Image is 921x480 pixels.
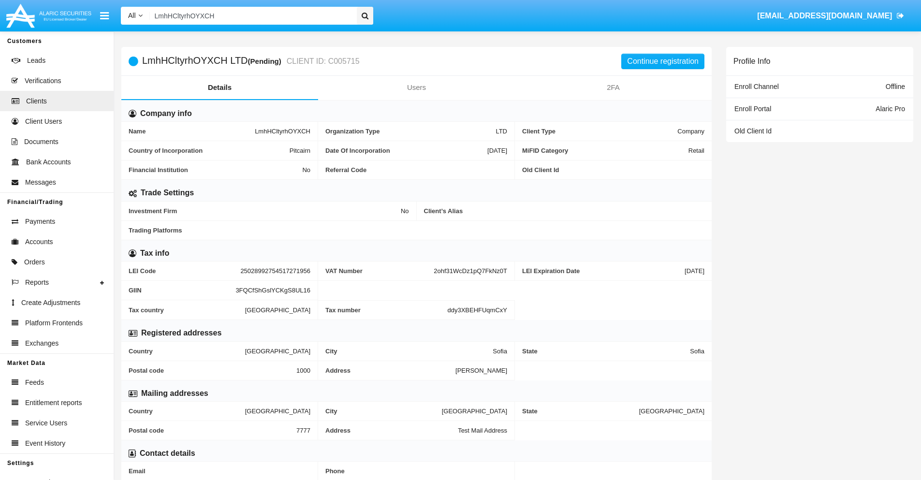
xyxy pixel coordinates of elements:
[753,2,909,29] a: [EMAIL_ADDRESS][DOMAIN_NAME]
[121,11,150,21] a: All
[325,147,487,154] span: Date Of Incorporation
[255,128,310,135] span: LmhHCltyrhOYXCH
[455,367,507,374] span: [PERSON_NAME]
[5,1,93,30] img: Logo image
[129,128,255,135] span: Name
[141,388,208,399] h6: Mailing addresses
[325,128,496,135] span: Organization Type
[140,108,192,119] h6: Company info
[493,348,507,355] span: Sofia
[522,147,688,154] span: MiFID Category
[129,306,245,314] span: Tax country
[25,116,62,127] span: Client Users
[496,128,507,135] span: LTD
[121,76,318,99] a: Details
[25,277,49,288] span: Reports
[129,227,704,234] span: Trading Platforms
[296,427,310,434] span: 7777
[245,348,310,355] span: [GEOGRAPHIC_DATA]
[128,12,136,19] span: All
[325,166,507,174] span: Referral Code
[522,128,677,135] span: Client Type
[26,157,71,167] span: Bank Accounts
[140,248,169,259] h6: Tax info
[325,306,447,314] span: Tax number
[24,257,45,267] span: Orders
[142,56,360,67] h5: LmhHCltyrhOYXCH LTD
[734,127,772,135] span: Old Client Id
[245,306,310,314] span: [GEOGRAPHIC_DATA]
[757,12,892,20] span: [EMAIL_ADDRESS][DOMAIN_NAME]
[886,83,905,90] span: Offline
[325,407,442,415] span: City
[734,105,771,113] span: Enroll Portal
[25,76,61,86] span: Verifications
[325,427,458,434] span: Address
[25,318,83,328] span: Platform Frontends
[129,467,310,475] span: Email
[129,367,296,374] span: Postal code
[434,267,507,275] span: 2ohf31WcDz1pQ7FkNz0T
[24,137,58,147] span: Documents
[25,418,67,428] span: Service Users
[424,207,705,215] span: Client’s Alias
[325,367,455,374] span: Address
[129,427,296,434] span: Postal code
[284,58,360,65] small: CLIENT ID: C005715
[25,217,55,227] span: Payments
[25,338,58,349] span: Exchanges
[25,177,56,188] span: Messages
[240,267,310,275] span: 25028992754517271956
[290,147,310,154] span: Pitcairn
[140,448,195,459] h6: Contact details
[487,147,507,154] span: [DATE]
[447,306,507,314] span: ddy3XBEHFUqmCxY
[27,56,45,66] span: Leads
[129,207,401,215] span: Investment Firm
[150,7,353,25] input: Search
[522,348,690,355] span: State
[235,287,310,294] span: 3FQCfShGslYCKgS8UL16
[621,54,704,69] button: Continue registration
[21,298,80,308] span: Create Adjustments
[876,105,905,113] span: Alaric Pro
[733,57,770,66] h6: Profile Info
[515,76,712,99] a: 2FA
[129,267,240,275] span: LEI Code
[325,348,493,355] span: City
[129,147,290,154] span: Country of Incorporation
[325,267,434,275] span: VAT Number
[25,237,53,247] span: Accounts
[690,348,704,355] span: Sofia
[522,267,685,275] span: LEI Expiration Date
[245,407,310,415] span: [GEOGRAPHIC_DATA]
[685,267,704,275] span: [DATE]
[248,56,284,67] div: (Pending)
[318,76,515,99] a: Users
[129,287,235,294] span: GIIN
[26,96,47,106] span: Clients
[522,407,639,415] span: State
[325,467,507,475] span: Phone
[522,166,704,174] span: Old Client Id
[302,166,310,174] span: No
[442,407,507,415] span: [GEOGRAPHIC_DATA]
[639,407,704,415] span: [GEOGRAPHIC_DATA]
[25,378,44,388] span: Feeds
[688,147,704,154] span: Retail
[129,166,302,174] span: Financial Institution
[296,367,310,374] span: 1000
[141,188,194,198] h6: Trade Settings
[734,83,779,90] span: Enroll Channel
[25,398,82,408] span: Entitlement reports
[141,328,221,338] h6: Registered addresses
[401,207,409,215] span: No
[129,407,245,415] span: Country
[677,128,704,135] span: Company
[458,427,507,434] span: Test Mail Address
[129,348,245,355] span: Country
[25,438,65,449] span: Event History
